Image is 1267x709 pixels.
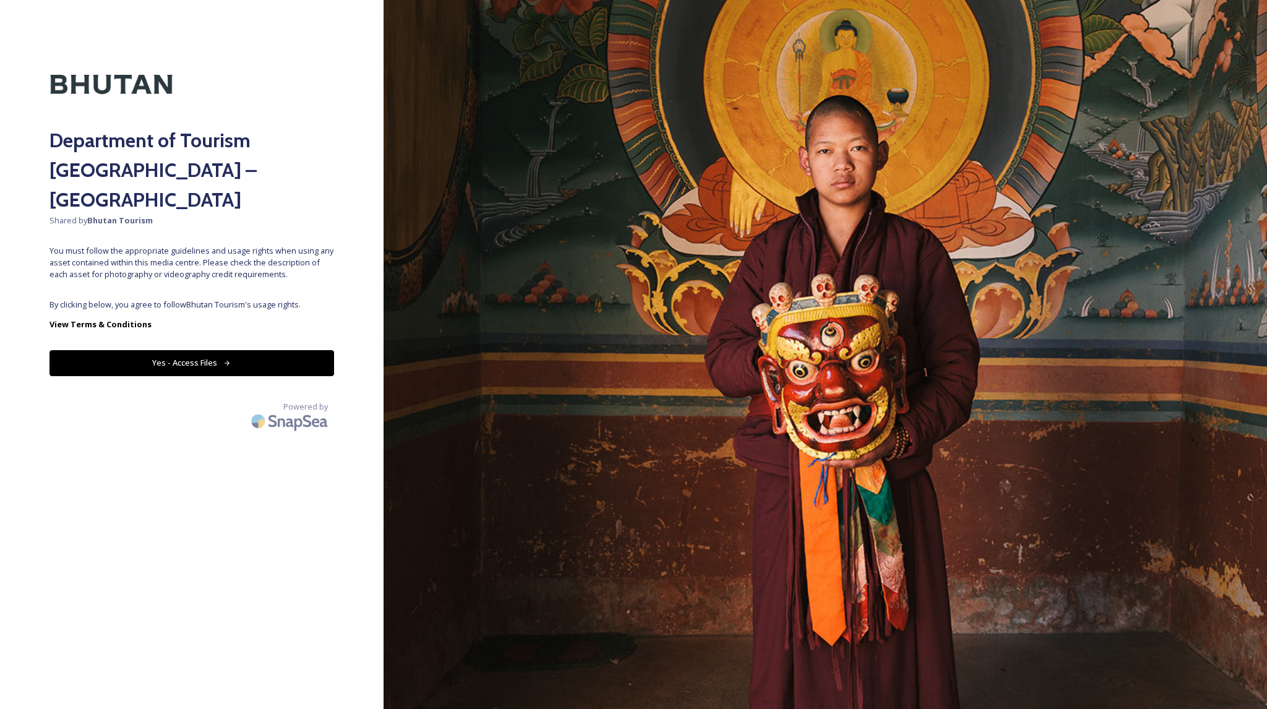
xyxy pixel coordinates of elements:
h2: Department of Tourism [GEOGRAPHIC_DATA] – [GEOGRAPHIC_DATA] [49,126,334,215]
span: Shared by [49,215,334,226]
img: SnapSea Logo [247,406,334,436]
a: View Terms & Conditions [49,317,334,332]
strong: Bhutan Tourism [87,215,153,226]
strong: View Terms & Conditions [49,319,152,330]
span: You must follow the appropriate guidelines and usage rights when using any asset contained within... [49,245,334,281]
span: By clicking below, you agree to follow Bhutan Tourism 's usage rights. [49,299,334,311]
span: Powered by [283,401,328,413]
button: Yes - Access Files [49,350,334,376]
img: Kingdom-of-Bhutan-Logo.png [49,49,173,119]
